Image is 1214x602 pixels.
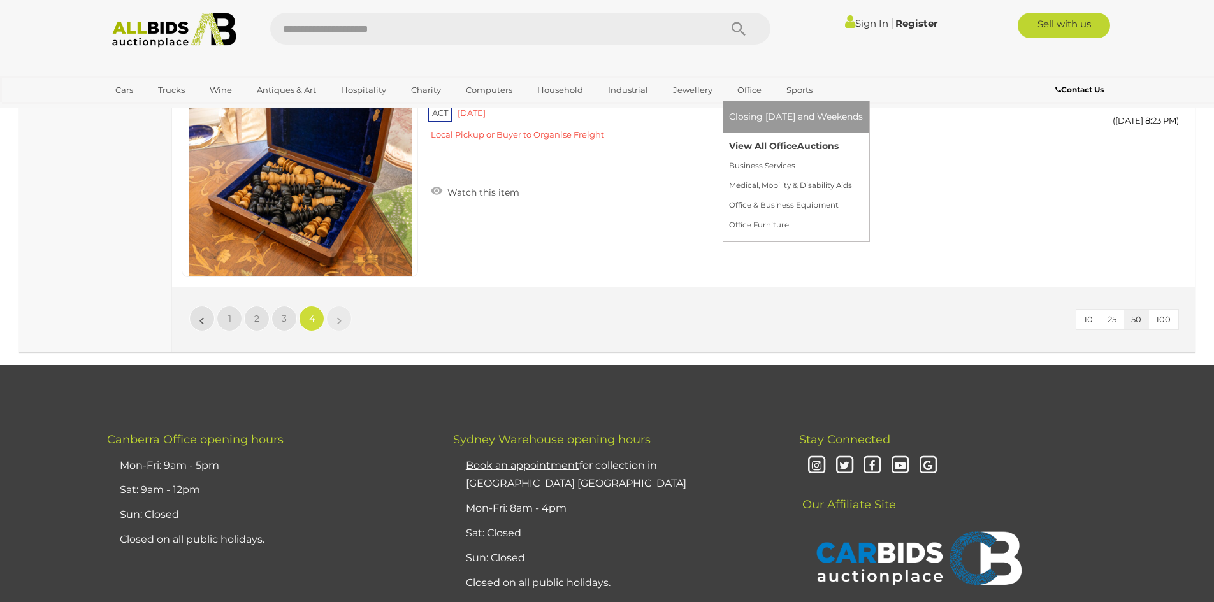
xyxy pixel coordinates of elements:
a: 1 [217,306,242,331]
img: 54476-85a.jpg [189,54,412,276]
button: 25 [1100,310,1124,329]
b: Contact Us [1055,85,1104,94]
a: Register [895,17,937,29]
li: Sat: 9am - 12pm [117,478,421,503]
a: Cars [107,80,141,101]
button: 10 [1076,310,1101,329]
a: Book an appointmentfor collection in [GEOGRAPHIC_DATA] [GEOGRAPHIC_DATA] [466,459,686,490]
li: Sun: Closed [117,503,421,527]
a: 3 [271,306,297,331]
i: Instagram [806,455,828,477]
button: Search [707,13,770,45]
button: 100 [1148,310,1178,329]
span: 100 [1156,314,1171,324]
a: Watch this item [428,182,523,201]
a: Wine [201,80,240,101]
i: Youtube [889,455,911,477]
a: 4 [299,306,324,331]
span: 4 [309,313,315,324]
a: Vintage Complete Set Wooden Chess Pieces in Hardy Bros Box 54476-85 ACT [DATE] Local Pickup or Bu... [437,53,1015,150]
span: Watch this item [444,187,519,198]
li: Mon-Fri: 8am - 4pm [463,496,767,521]
li: Closed on all public holidays. [117,527,421,552]
a: Hospitality [333,80,394,101]
a: Antiques & Art [249,80,324,101]
a: Contact Us [1055,83,1107,97]
img: CARBIDS Auctionplace [809,518,1025,602]
i: Facebook [861,455,883,477]
span: 25 [1108,314,1116,324]
a: Sports [778,80,821,101]
span: Canberra Office opening hours [107,433,284,447]
li: Sun: Closed [463,546,767,571]
a: 2 [244,306,270,331]
a: Jewellery [665,80,721,101]
li: Closed on all public holidays. [463,571,767,596]
button: 50 [1124,310,1149,329]
span: 1 [228,313,231,324]
span: 10 [1084,314,1093,324]
span: Stay Connected [799,433,890,447]
u: Book an appointment [466,459,579,471]
a: [GEOGRAPHIC_DATA] [107,101,214,122]
i: Google [917,455,939,477]
a: Industrial [600,80,656,101]
a: Trucks [150,80,193,101]
span: 3 [282,313,287,324]
span: 2 [254,313,259,324]
a: « [189,306,215,331]
a: Household [529,80,591,101]
span: Our Affiliate Site [799,478,896,512]
a: Computers [458,80,521,101]
li: Sat: Closed [463,521,767,546]
span: 50 [1131,314,1141,324]
li: Mon-Fri: 9am - 5pm [117,454,421,478]
a: » [326,306,352,331]
a: Office [729,80,770,101]
span: Sydney Warehouse opening hours [453,433,651,447]
i: Twitter [834,455,856,477]
a: Sell with us [1018,13,1110,38]
img: Allbids.com.au [105,13,243,48]
a: Sign In [845,17,888,29]
span: | [890,16,893,30]
a: Charity [403,80,449,101]
a: $12 RallyRat 13d left ([DATE] 8:23 PM) [1034,53,1182,133]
